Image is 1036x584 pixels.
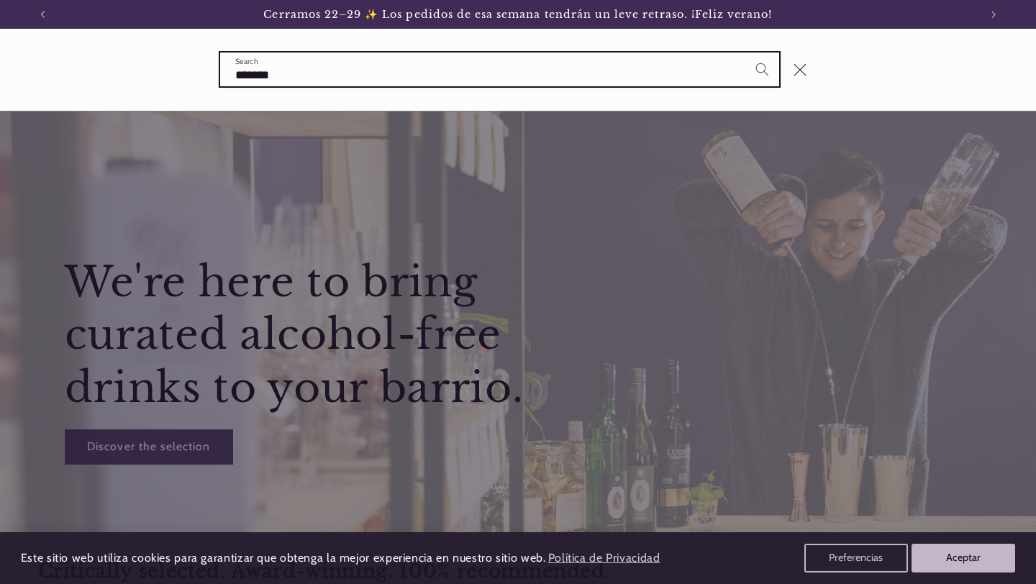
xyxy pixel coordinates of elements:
[746,53,779,86] button: Search
[783,53,817,86] button: Close
[804,544,908,572] button: Preferencias
[545,546,662,571] a: Política de Privacidad (opens in a new tab)
[263,8,772,21] span: Cerramos 22–29 ✨ Los pedidos de esa semana tendrán un leve retraso. ¡Feliz verano!
[21,551,546,565] span: Este sitio web utiliza cookies para garantizar que obtenga la mejor experiencia en nuestro sitio ...
[912,544,1015,572] button: Aceptar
